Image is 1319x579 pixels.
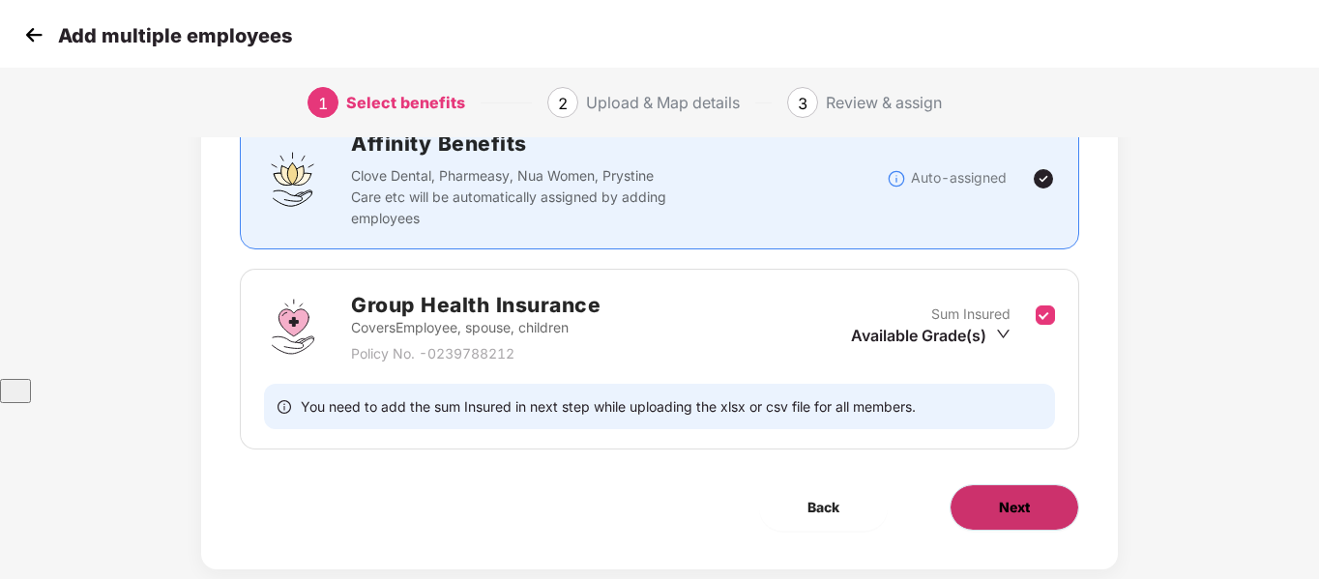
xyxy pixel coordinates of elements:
[318,94,328,113] span: 1
[807,497,839,518] span: Back
[759,484,888,531] button: Back
[826,87,942,118] div: Review & assign
[586,87,740,118] div: Upload & Map details
[278,397,291,416] span: info-circle
[798,94,807,113] span: 3
[950,484,1079,531] button: Next
[301,397,916,416] span: You need to add the sum Insured in next step while uploading the xlsx or csv file for all members.
[19,20,48,49] img: svg+xml;base64,PHN2ZyB4bWxucz0iaHR0cDovL3d3dy53My5vcmcvMjAwMC9zdmciIHdpZHRoPSIzMCIgaGVpZ2h0PSIzMC...
[999,497,1030,518] span: Next
[346,87,465,118] div: Select benefits
[58,24,292,47] p: Add multiple employees
[558,94,568,113] span: 2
